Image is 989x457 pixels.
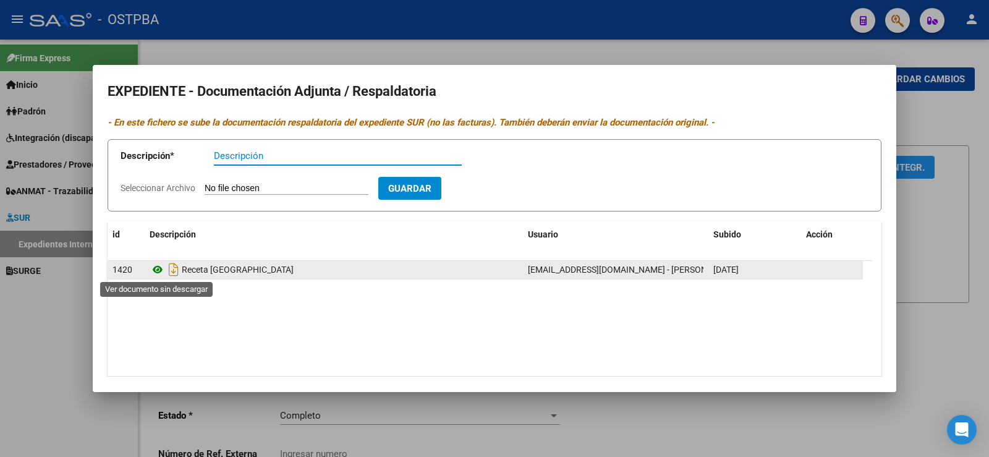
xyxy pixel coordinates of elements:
[166,260,182,280] i: Descargar documento
[108,117,715,128] i: - En este fichero se sube la documentación respaldatoria del expediente SUR (no las facturas). Ta...
[947,415,977,445] div: Open Intercom Messenger
[806,229,833,239] span: Acción
[713,265,739,275] span: [DATE]
[108,221,145,248] datatable-header-cell: id
[112,229,120,239] span: id
[528,265,737,275] span: [EMAIL_ADDRESS][DOMAIN_NAME] - [PERSON_NAME]
[378,177,441,200] button: Guardar
[713,229,741,239] span: Subido
[801,221,863,248] datatable-header-cell: Acción
[145,221,523,248] datatable-header-cell: Descripción
[121,183,195,193] span: Seleccionar Archivo
[708,221,801,248] datatable-header-cell: Subido
[388,183,431,194] span: Guardar
[150,229,196,239] span: Descripción
[182,265,294,275] span: Receta [GEOGRAPHIC_DATA]
[112,265,132,275] span: 1420
[108,80,881,103] h2: EXPEDIENTE - Documentación Adjunta / Respaldatoria
[523,221,708,248] datatable-header-cell: Usuario
[108,377,881,408] div: 1 total
[528,229,558,239] span: Usuario
[121,149,214,163] p: Descripción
